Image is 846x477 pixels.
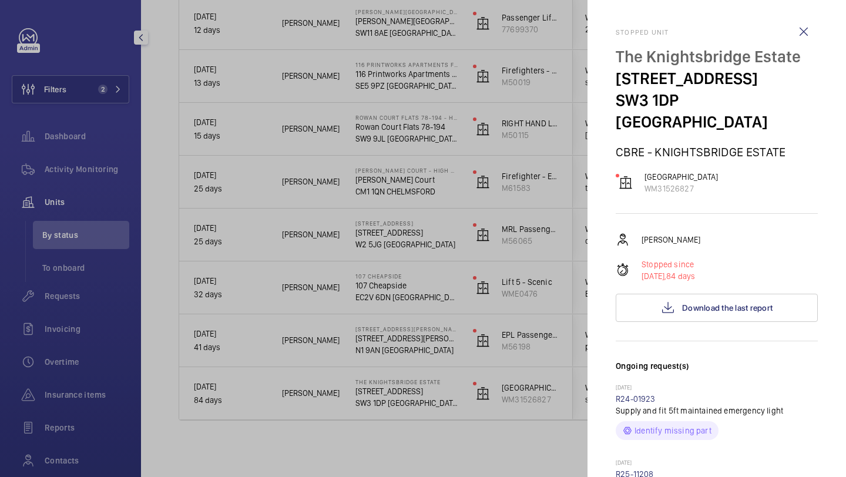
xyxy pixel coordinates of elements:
[642,258,696,270] p: Stopped since
[616,405,818,416] p: Supply and fit 5ft maintained emergency light
[616,46,818,68] p: The Knightsbridge Estate
[616,28,818,36] h2: Stopped unit
[644,183,718,194] p: WM31526827
[616,394,656,404] a: R24-01923
[616,459,818,468] p: [DATE]
[616,68,818,89] p: [STREET_ADDRESS]
[616,145,818,159] p: CBRE - KNIGHTSBRIDGE ESTATE
[616,294,818,322] button: Download the last report
[642,270,696,282] p: 84 days
[616,89,818,133] p: SW3 1DP [GEOGRAPHIC_DATA]
[616,384,818,393] p: [DATE]
[619,176,633,190] img: elevator.svg
[682,303,773,313] span: Download the last report
[634,425,711,436] p: Identify missing part
[616,360,818,384] h3: Ongoing request(s)
[642,234,700,246] p: [PERSON_NAME]
[644,171,718,183] p: [GEOGRAPHIC_DATA]
[642,271,666,281] span: [DATE],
